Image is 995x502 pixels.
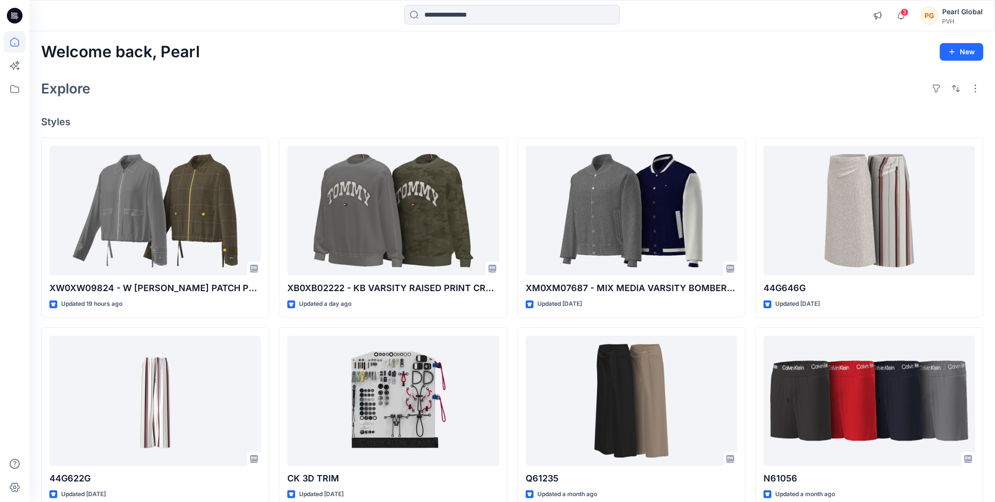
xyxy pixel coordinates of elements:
[764,146,975,276] a: 44G646G
[537,299,582,309] p: Updated [DATE]
[940,43,983,61] button: New
[287,336,499,466] a: CK 3D TRIM
[41,116,983,128] h4: Styles
[764,281,975,295] p: 44G646G
[526,472,737,485] p: Q61235
[764,336,975,466] a: N61056
[61,489,106,500] p: Updated [DATE]
[901,8,908,16] span: 3
[49,336,261,466] a: 44G622G
[764,472,975,485] p: N61056
[942,18,983,25] div: PVH
[526,281,737,295] p: XM0XM07687 - MIX MEDIA VARSITY BOMBER-FIT V02
[41,81,91,96] h2: Explore
[942,6,983,18] div: Pearl Global
[287,281,499,295] p: XB0XB02222 - KB VARSITY RAISED PRINT CREW-V01
[526,146,737,276] a: XM0XM07687 - MIX MEDIA VARSITY BOMBER-FIT V02
[526,336,737,466] a: Q61235
[537,489,597,500] p: Updated a month ago
[775,489,835,500] p: Updated a month ago
[299,299,351,309] p: Updated a day ago
[299,489,344,500] p: Updated [DATE]
[49,472,261,485] p: 44G622G
[61,299,122,309] p: Updated 19 hours ago
[287,146,499,276] a: XB0XB02222 - KB VARSITY RAISED PRINT CREW-V01
[41,43,200,61] h2: Welcome back, Pearl
[49,146,261,276] a: XW0XW09824 - W LYLA PATCH POCKET JACKET-CHECK-PROTO V01
[921,7,938,24] div: PG
[49,281,261,295] p: XW0XW09824 - W [PERSON_NAME] PATCH POCKET JACKET-CHECK-PROTO V01
[287,472,499,485] p: CK 3D TRIM
[775,299,820,309] p: Updated [DATE]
